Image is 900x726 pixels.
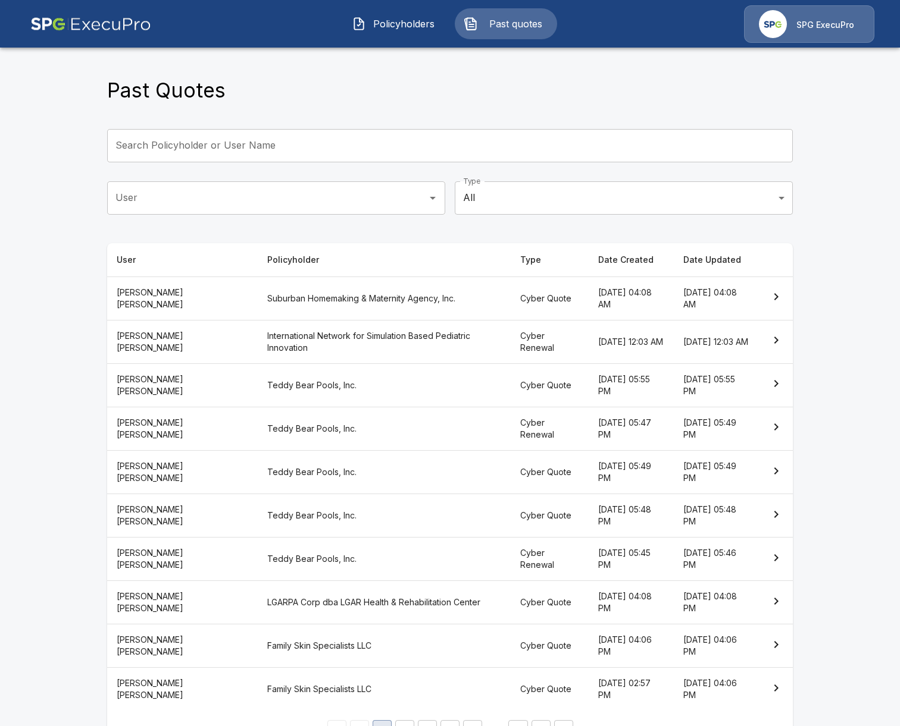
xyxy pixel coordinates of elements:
[674,494,760,538] th: [DATE] 05:48 PM
[589,451,674,494] th: [DATE] 05:49 PM
[107,363,258,407] th: [PERSON_NAME] [PERSON_NAME]
[107,78,226,103] h4: Past Quotes
[674,243,760,277] th: Date Updated
[589,407,674,450] th: [DATE] 05:47 PM
[511,624,589,668] th: Cyber Quote
[511,407,589,450] th: Cyber Renewal
[107,451,258,494] th: [PERSON_NAME] [PERSON_NAME]
[589,363,674,407] th: [DATE] 05:55 PM
[107,243,793,711] table: simple table
[589,668,674,711] th: [DATE] 02:57 PM
[258,363,511,407] th: Teddy Bear Pools, Inc.
[511,320,589,363] th: Cyber Renewal
[343,8,445,39] button: Policyholders IconPolicyholders
[258,320,511,363] th: International Network for Simulation Based Pediatric Innovation
[371,17,436,31] span: Policyholders
[674,276,760,320] th: [DATE] 04:08 AM
[258,538,511,581] th: Teddy Bear Pools, Inc.
[759,10,787,38] img: Agency Icon
[424,190,441,206] button: Open
[107,320,258,363] th: [PERSON_NAME] [PERSON_NAME]
[107,276,258,320] th: [PERSON_NAME] [PERSON_NAME]
[258,624,511,668] th: Family Skin Specialists LLC
[511,668,589,711] th: Cyber Quote
[744,5,874,43] a: Agency IconSPG ExecuPro
[107,581,258,624] th: [PERSON_NAME] [PERSON_NAME]
[589,581,674,624] th: [DATE] 04:08 PM
[589,624,674,668] th: [DATE] 04:06 PM
[589,494,674,538] th: [DATE] 05:48 PM
[589,276,674,320] th: [DATE] 04:08 AM
[258,581,511,624] th: LGARPA Corp dba LGAR Health & Rehabilitation Center
[258,668,511,711] th: Family Skin Specialists LLC
[258,276,511,320] th: Suburban Homemaking & Maternity Agency, Inc.
[107,624,258,668] th: [PERSON_NAME] [PERSON_NAME]
[352,17,366,31] img: Policyholders Icon
[511,363,589,407] th: Cyber Quote
[258,243,511,277] th: Policyholder
[674,320,760,363] th: [DATE] 12:03 AM
[107,494,258,538] th: [PERSON_NAME] [PERSON_NAME]
[796,19,854,31] p: SPG ExecuPro
[589,538,674,581] th: [DATE] 05:45 PM
[674,624,760,668] th: [DATE] 04:06 PM
[107,407,258,450] th: [PERSON_NAME] [PERSON_NAME]
[258,451,511,494] th: Teddy Bear Pools, Inc.
[30,5,151,43] img: AA Logo
[107,668,258,711] th: [PERSON_NAME] [PERSON_NAME]
[455,8,557,39] button: Past quotes IconPast quotes
[511,538,589,581] th: Cyber Renewal
[674,538,760,581] th: [DATE] 05:46 PM
[511,581,589,624] th: Cyber Quote
[511,494,589,538] th: Cyber Quote
[589,243,674,277] th: Date Created
[674,581,760,624] th: [DATE] 04:08 PM
[107,538,258,581] th: [PERSON_NAME] [PERSON_NAME]
[674,668,760,711] th: [DATE] 04:06 PM
[464,17,478,31] img: Past quotes Icon
[258,407,511,450] th: Teddy Bear Pools, Inc.
[455,181,793,215] div: All
[674,363,760,407] th: [DATE] 05:55 PM
[463,176,480,186] label: Type
[589,320,674,363] th: [DATE] 12:03 AM
[674,451,760,494] th: [DATE] 05:49 PM
[511,243,589,277] th: Type
[511,276,589,320] th: Cyber Quote
[674,407,760,450] th: [DATE] 05:49 PM
[107,243,258,277] th: User
[483,17,548,31] span: Past quotes
[511,451,589,494] th: Cyber Quote
[258,494,511,538] th: Teddy Bear Pools, Inc.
